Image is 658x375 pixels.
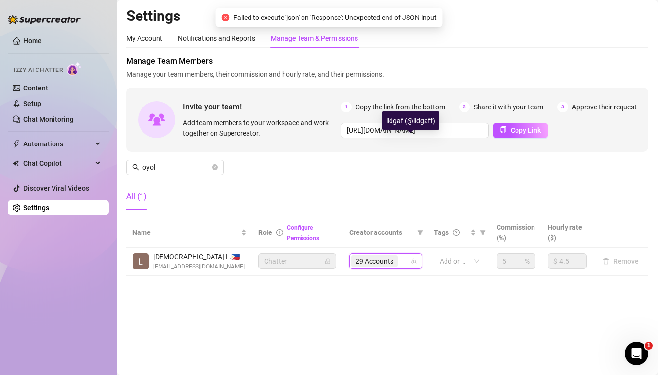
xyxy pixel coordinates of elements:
span: Failed to execute 'json' on 'Response': Unexpected end of JSON input [233,12,437,23]
img: Lady Loyola [133,253,149,269]
span: 29 Accounts [351,255,398,267]
span: copy [500,126,507,133]
a: Chat Monitoring [23,115,73,123]
span: 1 [645,342,653,350]
th: Hourly rate ($) [542,218,593,248]
span: Manage your team members, their commission and hourly rate, and their permissions. [126,69,648,80]
img: AI Chatter [67,62,82,76]
img: logo-BBDzfeDw.svg [8,15,81,24]
button: close-circle [212,164,218,170]
span: thunderbolt [13,140,20,148]
a: Discover Viral Videos [23,184,89,192]
span: Automations [23,136,92,152]
span: filter [417,230,423,235]
span: 1 [341,102,352,112]
h2: Settings [126,7,648,25]
span: Tags [434,227,449,238]
span: Approve their request [572,102,637,112]
span: question-circle [453,229,460,236]
span: Manage Team Members [126,55,648,67]
span: Role [258,229,272,236]
span: [DEMOGRAPHIC_DATA] L. 🇵🇭 [153,251,245,262]
span: filter [415,225,425,240]
a: Configure Permissions [287,224,319,242]
img: Chat Copilot [13,160,19,167]
th: Commission (%) [491,218,542,248]
div: All (1) [126,191,147,202]
iframe: Intercom live chat [625,342,648,365]
span: Name [132,227,239,238]
a: Content [23,84,48,92]
span: filter [480,230,486,235]
div: Manage Team & Permissions [271,33,358,44]
span: 3 [557,102,568,112]
span: search [132,164,139,171]
span: Share it with your team [474,102,543,112]
span: Chatter [264,254,330,268]
th: Name [126,218,252,248]
button: Copy Link [493,123,548,138]
span: team [411,258,417,264]
a: Setup [23,100,41,107]
span: lock [325,258,331,264]
a: Home [23,37,42,45]
a: Settings [23,204,49,212]
span: 29 Accounts [356,256,393,267]
span: [EMAIL_ADDRESS][DOMAIN_NAME] [153,262,245,271]
span: Add team members to your workspace and work together on Supercreator. [183,117,337,139]
input: Search members [141,162,210,173]
span: close-circle [222,14,230,21]
span: Izzy AI Chatter [14,66,63,75]
div: My Account [126,33,162,44]
button: Remove [599,255,642,267]
span: Copy Link [511,126,541,134]
div: ildgaf (@ildgaff) [382,111,439,130]
span: Creator accounts [349,227,413,238]
div: Notifications and Reports [178,33,255,44]
span: Invite your team! [183,101,341,113]
span: filter [478,225,488,240]
span: 2 [459,102,470,112]
span: Copy the link from the bottom [356,102,445,112]
span: info-circle [276,229,283,236]
span: Chat Copilot [23,156,92,171]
